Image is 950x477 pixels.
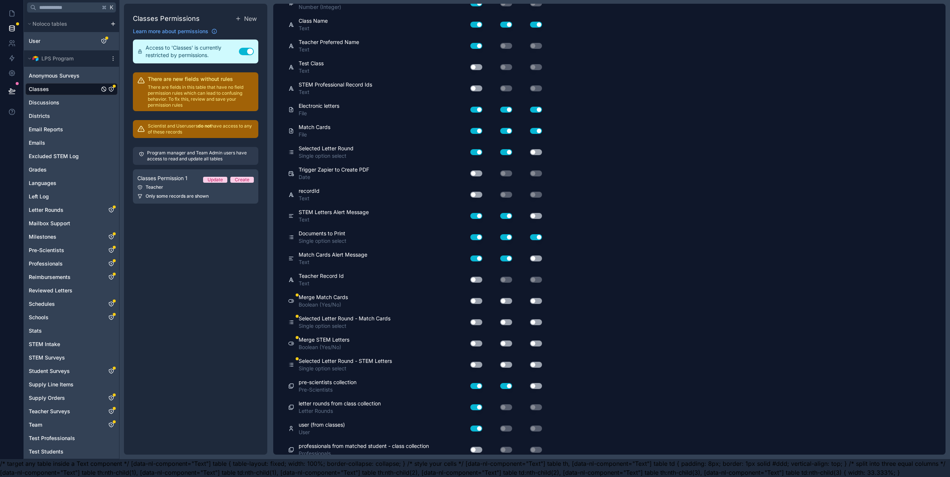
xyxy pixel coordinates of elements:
span: Electronic letters [299,102,339,110]
span: Selected Letter Round [299,145,353,152]
span: Single option select [299,237,346,245]
span: Merge STEM Letters [299,336,349,343]
a: Classes Permission 1UpdateCreateTeacherOnly some records are shown [133,169,258,204]
span: Classes Permission 1 [137,175,187,182]
span: Single option select [299,152,353,160]
span: Text [299,67,324,75]
div: Create [235,177,249,183]
span: Text [299,195,320,202]
span: Date [299,173,369,181]
span: STEM Professional Record Ids [299,81,372,88]
p: Scientist and User users have access to any of these records [148,123,254,135]
span: recordId [299,187,320,195]
span: Selected Letter Round - Match Cards [299,315,390,322]
span: Match Cards [299,123,330,131]
span: Test Class [299,60,324,67]
span: Text [299,88,372,96]
span: Access to 'Classes' is currently restricted by permissions. [146,44,239,59]
span: Boolean (Yes/No) [299,301,348,308]
span: Text [299,280,344,287]
span: New [244,14,257,23]
span: Only some records are shown [146,193,209,199]
span: Number (Integer) [299,3,348,11]
span: Teacher Preferred Name [299,38,359,46]
span: Learn more about permissions [133,28,208,35]
span: professionals from matched student - class collection [299,442,429,450]
h1: Classes Permissions [133,13,200,24]
span: Single option select [299,365,392,372]
span: Text [299,46,359,53]
span: File [299,110,339,117]
span: Pre-Scientists [299,386,356,393]
span: Single option select [299,322,390,330]
p: Program manager and Team Admin users have access to read and update all tables [147,150,252,162]
span: Text [299,258,367,266]
span: Selected Letter Round - STEM Letters [299,357,392,365]
strong: do not [198,123,211,129]
span: Documents to Print [299,230,346,237]
span: Trigger Zapier to Create PDF [299,166,369,173]
span: Letter Rounds [299,407,381,415]
span: Boolean (Yes/No) [299,343,349,351]
span: Text [299,216,369,223]
span: STEM Letters Alert Message [299,208,369,216]
span: Text [299,25,328,32]
span: letter rounds from class collection [299,400,381,407]
h2: There are new fields without rules [148,75,254,83]
span: Match Cards Alert Message [299,251,367,258]
div: Teacher [137,184,254,190]
span: Class Name [299,17,328,25]
span: Teacher Record Id [299,272,344,280]
span: File [299,131,330,138]
span: user (from classes) [299,421,345,429]
span: Merge Match Cards [299,294,348,301]
span: K [109,5,114,10]
span: pre-scientists collection [299,379,356,386]
a: Learn more about permissions [133,28,217,35]
span: Professionals [299,450,429,457]
span: User [299,429,345,436]
button: New [234,13,258,25]
div: Update [208,177,223,183]
p: There are fields in this table that have no field permission rules which can lead to confusing be... [148,84,254,108]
